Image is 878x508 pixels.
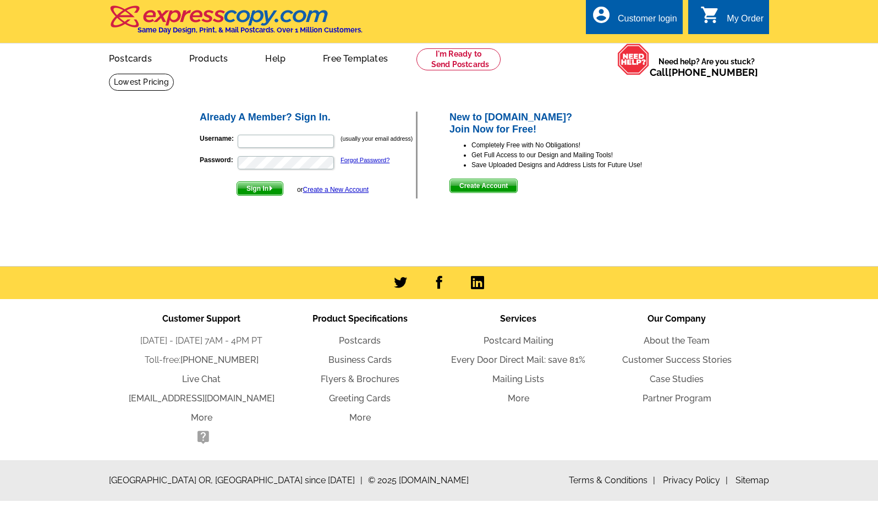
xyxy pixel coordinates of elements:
h2: New to [DOMAIN_NAME]? Join Now for Free! [449,112,680,135]
li: Save Uploaded Designs and Address Lists for Future Use! [471,160,680,170]
a: Help [248,45,303,70]
a: Forgot Password? [341,157,389,163]
a: Case Studies [650,374,704,384]
a: shopping_cart My Order [700,12,764,26]
a: Products [172,45,246,70]
h4: Same Day Design, Print, & Mail Postcards. Over 1 Million Customers. [138,26,363,34]
a: Partner Program [643,393,711,404]
span: Product Specifications [312,313,408,324]
span: [GEOGRAPHIC_DATA] OR, [GEOGRAPHIC_DATA] since [DATE] [109,474,363,487]
i: account_circle [591,5,611,25]
a: Same Day Design, Print, & Mail Postcards. Over 1 Million Customers. [109,13,363,34]
a: About the Team [644,335,710,346]
li: [DATE] - [DATE] 7AM - 4PM PT [122,334,281,347]
span: © 2025 [DOMAIN_NAME] [368,474,469,487]
a: Mailing Lists [492,374,544,384]
label: Password: [200,155,237,165]
a: [PHONE_NUMBER] [180,355,259,365]
a: More [508,393,529,404]
li: Completely Free with No Obligations! [471,140,680,150]
img: help [617,43,650,75]
h2: Already A Member? Sign In. [200,112,416,124]
button: Sign In [237,181,283,196]
a: More [191,412,212,423]
a: Postcards [91,45,169,70]
span: Create Account [450,179,517,192]
a: Postcards [339,335,381,346]
span: Our Company [647,313,706,324]
a: Every Door Direct Mail: save 81% [451,355,585,365]
a: Customer Success Stories [622,355,732,365]
button: Create Account [449,179,518,193]
li: Get Full Access to our Design and Mailing Tools! [471,150,680,160]
a: Greeting Cards [329,393,391,404]
a: [EMAIL_ADDRESS][DOMAIN_NAME] [129,393,275,404]
li: Toll-free: [122,354,281,367]
span: Customer Support [162,313,240,324]
a: [PHONE_NUMBER] [668,67,758,78]
div: My Order [727,14,764,29]
a: account_circle Customer login [591,12,677,26]
a: Postcard Mailing [484,335,553,346]
span: Services [500,313,536,324]
a: Free Templates [305,45,405,70]
a: Flyers & Brochures [321,374,399,384]
div: or [297,185,369,195]
span: Sign In [237,182,283,195]
span: Call [650,67,758,78]
span: Need help? Are you stuck? [650,56,764,78]
label: Username: [200,134,237,143]
a: Create a New Account [303,186,369,194]
img: button-next-arrow-white.png [268,186,273,191]
a: More [349,412,371,423]
div: Customer login [618,14,677,29]
a: Live Chat [182,374,221,384]
a: Privacy Policy [663,475,728,485]
a: Sitemap [736,475,769,485]
a: Terms & Conditions [569,475,655,485]
small: (usually your email address) [341,135,413,142]
a: Business Cards [328,355,392,365]
i: shopping_cart [700,5,720,25]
